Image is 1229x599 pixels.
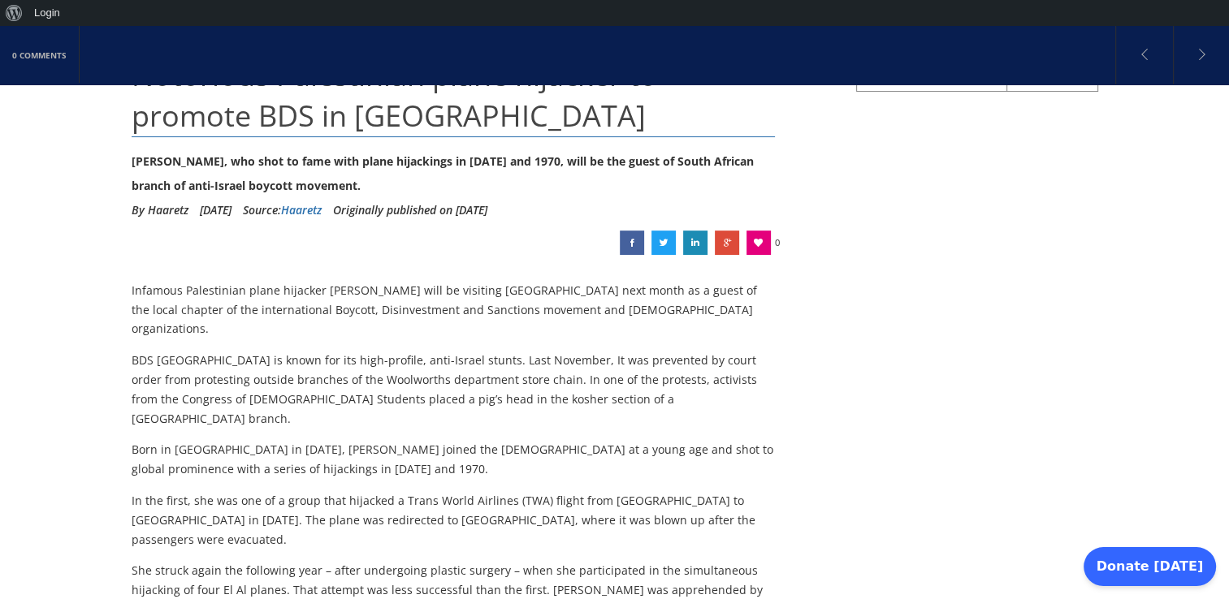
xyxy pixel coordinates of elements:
span: Notorious Palestinian plane hijacker to promote BDS in [GEOGRAPHIC_DATA] [132,55,657,136]
li: By Haaretz [132,198,188,222]
div: [PERSON_NAME], who shot to fame with plane hijackings in [DATE] and 1970, will be the guest of So... [132,149,776,198]
a: Notorious Palestinian plane hijacker to promote BDS in South Africa [651,231,676,255]
li: [DATE] [200,198,232,222]
span: 0 [775,231,780,255]
p: BDS [GEOGRAPHIC_DATA] is known for its high-profile, anti-Israel stunts. Last November, It was pr... [132,351,776,428]
li: Originally published on [DATE] [333,198,487,222]
a: Notorious Palestinian plane hijacker to promote BDS in South Africa [715,231,739,255]
div: Source: [243,198,322,222]
a: Notorious Palestinian plane hijacker to promote BDS in South Africa [683,231,708,255]
p: In the first, she was one of a group that hijacked a Trans World Airlines (TWA) flight from [GEOG... [132,491,776,549]
p: Born in [GEOGRAPHIC_DATA] in [DATE], [PERSON_NAME] joined the [DEMOGRAPHIC_DATA] at a young age a... [132,440,776,479]
a: Notorious Palestinian plane hijacker to promote BDS in South Africa [620,231,644,255]
a: Haaretz [281,202,322,218]
p: Infamous Palestinian plane hijacker [PERSON_NAME] will be visiting [GEOGRAPHIC_DATA] next month a... [132,281,776,338]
